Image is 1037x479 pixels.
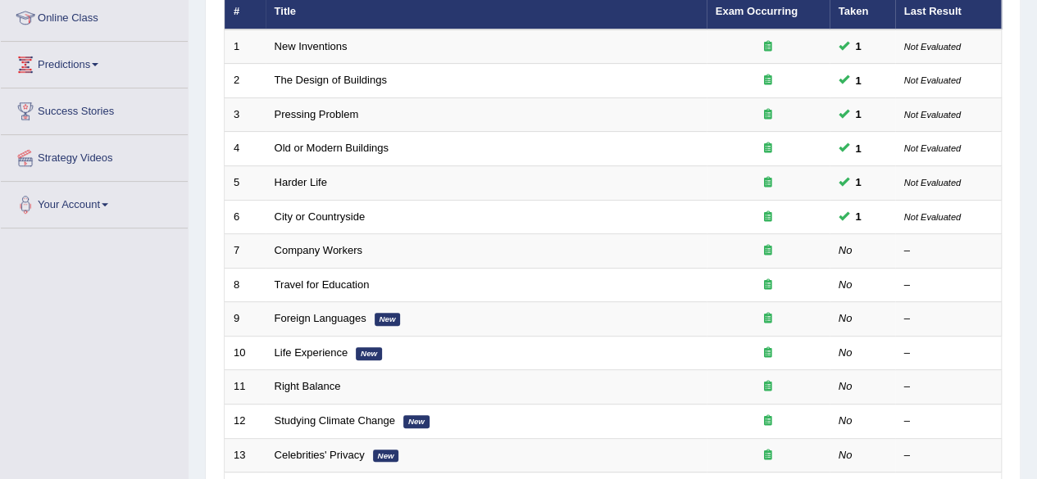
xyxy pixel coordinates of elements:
a: Life Experience [275,346,348,359]
span: You can still take this question [849,106,868,123]
a: Right Balance [275,380,341,392]
em: New [403,415,430,428]
small: Not Evaluated [904,42,961,52]
td: 13 [225,438,266,472]
td: 6 [225,200,266,234]
em: No [839,449,853,461]
a: Harder Life [275,176,327,188]
div: Exam occurring question [716,107,821,123]
div: Exam occurring question [716,210,821,225]
em: No [839,278,853,291]
em: No [839,244,853,256]
em: No [839,312,853,324]
a: New Inventions [275,40,348,52]
div: Exam occurring question [716,448,821,463]
td: 4 [225,132,266,166]
td: 11 [225,370,266,404]
span: You can still take this question [849,174,868,191]
a: Strategy Videos [1,135,188,176]
div: – [904,448,993,463]
span: You can still take this question [849,208,868,225]
a: Exam Occurring [716,5,798,17]
em: New [375,313,401,326]
td: 9 [225,302,266,337]
a: Studying Climate Change [275,414,395,427]
a: Your Account [1,182,188,223]
td: 10 [225,336,266,370]
em: No [839,346,853,359]
a: Pressing Problem [275,108,359,120]
em: No [839,414,853,427]
td: 2 [225,64,266,98]
td: 12 [225,404,266,438]
a: City or Countryside [275,210,366,223]
small: Not Evaluated [904,110,961,120]
div: Exam occurring question [716,243,821,259]
td: 8 [225,268,266,302]
div: – [904,346,993,361]
div: – [904,278,993,293]
a: Company Workers [275,244,362,256]
td: 3 [225,97,266,132]
em: New [356,347,382,360]
span: You can still take this question [849,72,868,89]
div: Exam occurring question [716,73,821,88]
small: Not Evaluated [904,212,961,222]
div: Exam occurring question [716,39,821,55]
span: You can still take this question [849,38,868,55]
div: – [904,379,993,395]
div: Exam occurring question [716,278,821,293]
a: Predictions [1,42,188,83]
div: Exam occurring question [716,413,821,429]
td: 5 [225,166,266,201]
div: Exam occurring question [716,175,821,191]
a: Foreign Languages [275,312,366,324]
div: – [904,311,993,327]
a: Celebrities' Privacy [275,449,365,461]
small: Not Evaluated [904,178,961,188]
td: 7 [225,234,266,269]
div: Exam occurring question [716,141,821,156]
a: Old or Modern Buildings [275,142,389,154]
td: 1 [225,29,266,64]
div: – [904,413,993,429]
em: No [839,380,853,392]
a: Travel for Education [275,278,370,291]
a: The Design of Buildings [275,74,387,86]
div: Exam occurring question [716,311,821,327]
div: – [904,243,993,259]
a: Success Stories [1,88,188,129]
small: Not Evaluated [904,143,961,153]
em: New [373,450,399,463]
span: You can still take this question [849,140,868,157]
div: Exam occurring question [716,346,821,361]
small: Not Evaluated [904,75,961,85]
div: Exam occurring question [716,379,821,395]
